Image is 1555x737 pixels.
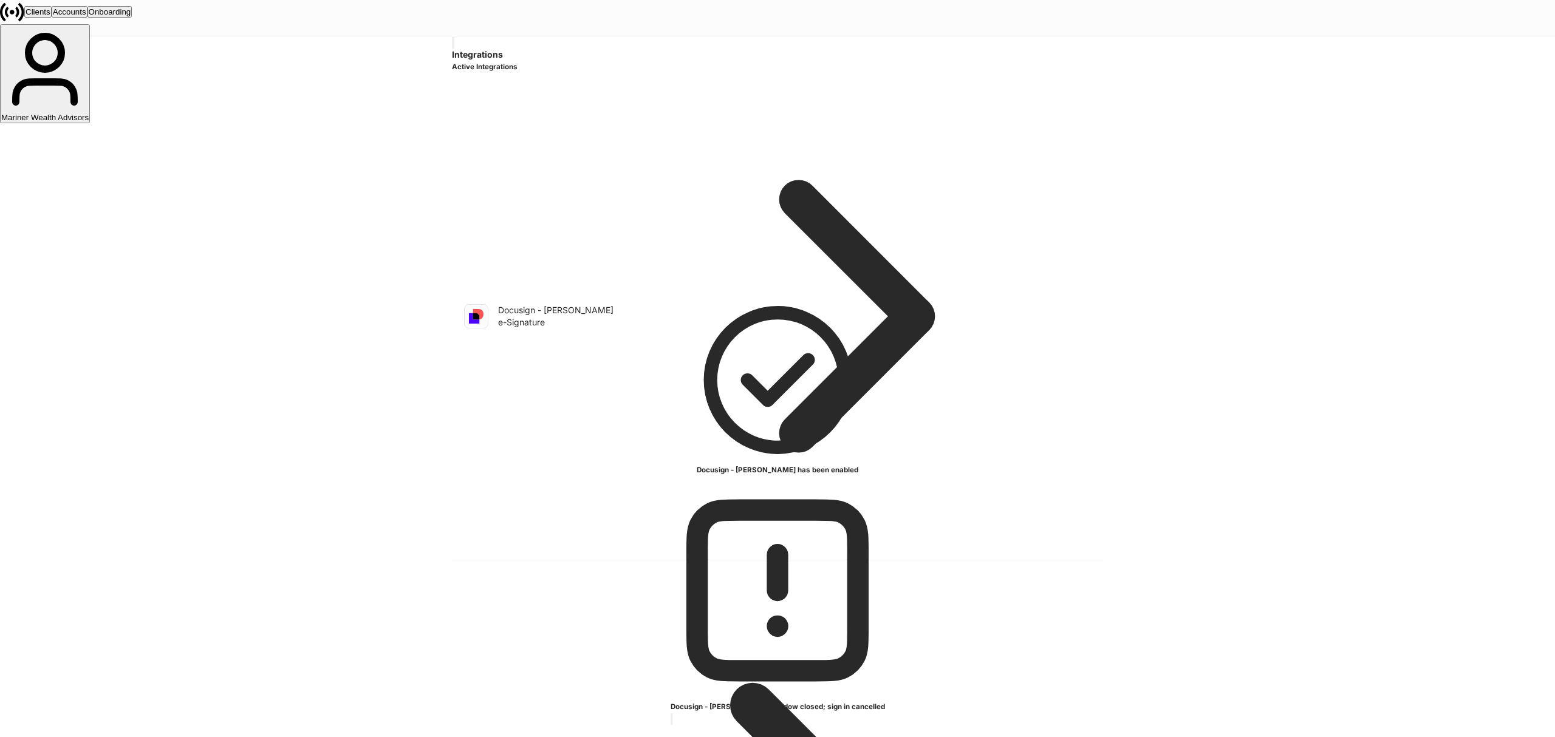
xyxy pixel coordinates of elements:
[26,7,50,16] div: Clients
[52,6,87,18] button: Accounts
[697,464,858,476] h5: Docusign - [PERSON_NAME] has been enabled
[498,304,613,316] div: Docusign - [PERSON_NAME]
[24,6,52,18] button: Clients
[87,6,132,18] button: Onboarding
[89,7,131,16] div: Onboarding
[671,701,885,713] div: Docusign - [PERSON_NAME] window closed; sign in cancelled
[452,49,1103,61] h4: Integrations
[498,316,613,328] div: e-Signature
[53,7,86,16] div: Accounts
[452,61,1103,73] h5: Active Integrations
